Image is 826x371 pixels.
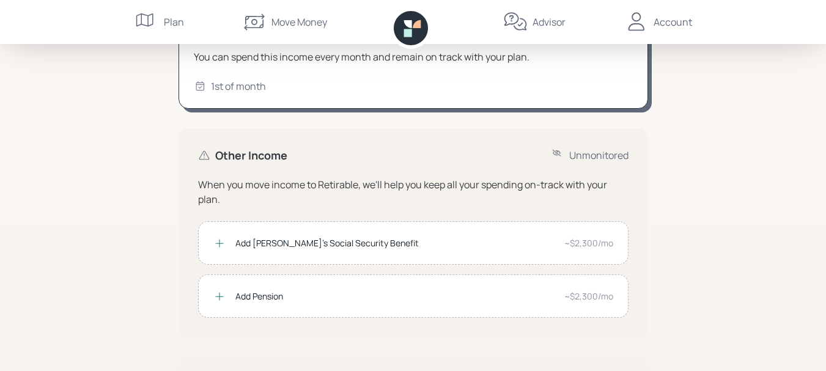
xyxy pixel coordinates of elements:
[194,50,633,64] div: You can spend this income every month and remain on track with your plan.
[198,177,629,207] div: When you move income to Retirable, we'll help you keep all your spending on-track with your plan.
[654,15,692,29] div: Account
[211,79,266,94] div: 1st of month
[569,148,629,163] div: Unmonitored
[564,237,613,249] div: ~$2,300/mo
[235,290,555,303] div: Add Pension
[533,15,566,29] div: Advisor
[235,237,555,249] div: Add [PERSON_NAME]'s Social Security Benefit
[564,290,613,303] div: ~$2,300/mo
[271,15,327,29] div: Move Money
[164,15,184,29] div: Plan
[215,149,287,163] h4: Other Income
